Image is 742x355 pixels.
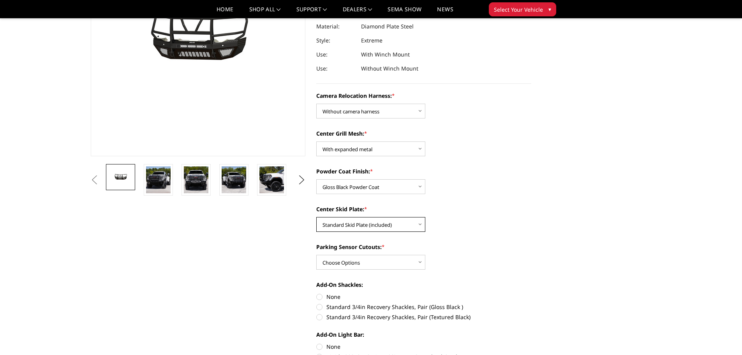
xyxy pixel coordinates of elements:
img: 2020-2023 GMC 2500-3500 - T2 Series - Extreme Front Bumper (receiver or winch) [146,166,171,193]
button: Next [296,174,307,186]
label: Powder Coat Finish: [316,167,531,175]
dd: With Winch Mount [361,48,410,62]
dt: Material: [316,19,355,34]
img: 2020-2023 GMC 2500-3500 - T2 Series - Extreme Front Bumper (receiver or winch) [184,166,208,193]
dt: Use: [316,48,355,62]
button: Select Your Vehicle [489,2,556,16]
img: 2020-2023 GMC 2500-3500 - T2 Series - Extreme Front Bumper (receiver or winch) [108,171,133,183]
a: Home [217,7,233,18]
label: Add-On Light Bar: [316,330,531,339]
span: ▾ [548,5,551,13]
dd: Diamond Plate Steel [361,19,414,34]
a: News [437,7,453,18]
label: Add-On Shackles: [316,281,531,289]
img: 2020-2023 GMC 2500-3500 - T2 Series - Extreme Front Bumper (receiver or winch) [259,166,284,193]
dt: Use: [316,62,355,76]
label: Center Grill Mesh: [316,129,531,138]
label: Standard 3/4in Recovery Shackles, Pair (Textured Black) [316,313,531,321]
span: Select Your Vehicle [494,5,543,14]
a: SEMA Show [388,7,421,18]
a: Support [296,7,327,18]
label: Camera Relocation Harness: [316,92,531,100]
img: 2020-2023 GMC 2500-3500 - T2 Series - Extreme Front Bumper (receiver or winch) [222,166,246,193]
label: Center Skid Plate: [316,205,531,213]
label: None [316,293,531,301]
dd: Extreme [361,34,382,48]
label: None [316,343,531,351]
dt: Style: [316,34,355,48]
a: shop all [249,7,281,18]
a: Dealers [343,7,372,18]
dd: Without Winch Mount [361,62,418,76]
label: Parking Sensor Cutouts: [316,243,531,251]
label: Standard 3/4in Recovery Shackles, Pair (Gloss Black ) [316,303,531,311]
button: Previous [89,174,100,186]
